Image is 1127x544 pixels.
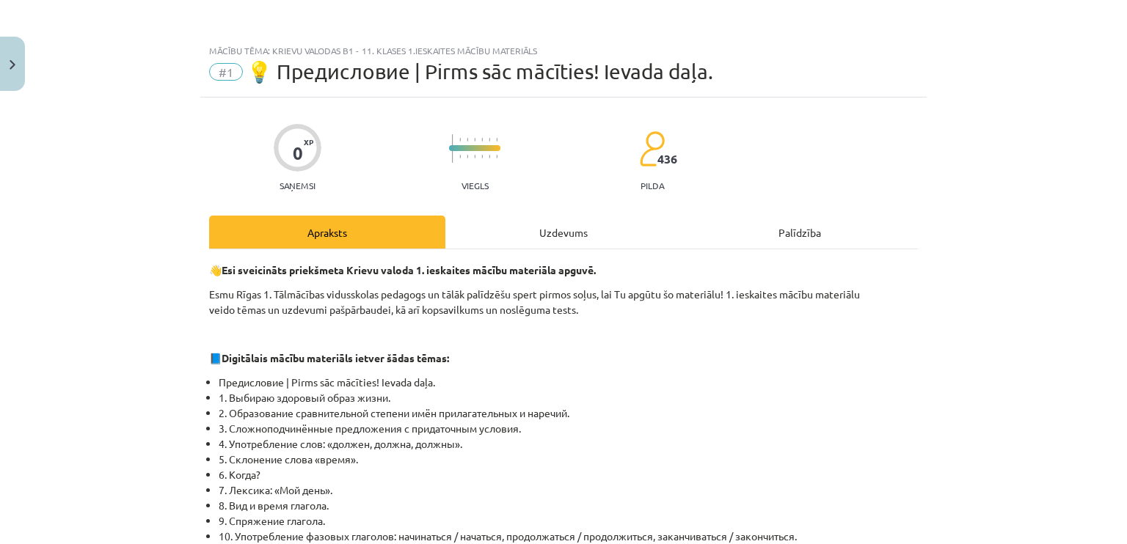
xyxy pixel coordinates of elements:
li: Предисловие | Pirms sāc mācīties! Ievada daļa. [219,375,918,390]
span: 436 [657,152,677,166]
img: icon-close-lesson-0947bae3869378f0d4975bcd49f059093ad1ed9edebbc8119c70593378902aed.svg [10,60,15,70]
div: 0 [293,143,303,163]
li: 8. Вид и время глагола. [219,498,918,513]
p: pilda [641,180,664,191]
img: icon-short-line-57e1e144782c952c97e751825c79c345078a6d821885a25fce030b3d8c18986b.svg [467,155,468,158]
span: XP [304,138,313,146]
img: icon-long-line-d9ea69661e0d244f92f715978eff75569469978d946b2353a9bb055b3ed8787d.svg [452,134,453,163]
span: 💡 Предисловие | Pirms sāc mācīties! Ievada daļa. [247,59,713,84]
div: Palīdzība [682,216,918,249]
strong: Esi sveicināts priekšmeta Krievu valoda 1. ieskaites mācību materiāla apguvē. [222,263,596,276]
p: Saņemsi [274,180,321,191]
img: icon-short-line-57e1e144782c952c97e751825c79c345078a6d821885a25fce030b3d8c18986b.svg [459,155,461,158]
li: 7. Лексика: «Мой день». [219,482,918,498]
img: icon-short-line-57e1e144782c952c97e751825c79c345078a6d821885a25fce030b3d8c18986b.svg [496,155,497,158]
li: 4. Употребление слов: «должен, должна, должны». [219,436,918,452]
li: 5. Склонение слова «время». [219,452,918,467]
li: 2. Образование сравнительной степени имён прилагательных и наречий. [219,405,918,421]
span: #1 [209,63,243,81]
li: 1. Выбираю здоровый образ жизни. [219,390,918,405]
p: 📘 [209,350,918,366]
li: 10. Употребление фазовых глаголов: начинаться / начаться, продолжаться / продолжиться, заканчиват... [219,529,918,544]
p: Viegls [462,180,489,191]
img: icon-short-line-57e1e144782c952c97e751825c79c345078a6d821885a25fce030b3d8c18986b.svg [467,138,468,141]
img: icon-short-line-57e1e144782c952c97e751825c79c345078a6d821885a25fce030b3d8c18986b.svg [474,138,475,141]
img: icon-short-line-57e1e144782c952c97e751825c79c345078a6d821885a25fce030b3d8c18986b.svg [459,138,461,141]
img: icon-short-line-57e1e144782c952c97e751825c79c345078a6d821885a25fce030b3d8c18986b.svg [481,155,483,158]
strong: Digitālais mācību materiāls ietver šādas tēmas: [222,351,449,364]
li: 3. Сложноподчинённые предложения с придаточным условия. [219,421,918,436]
div: Mācību tēma: Krievu valodas b1 - 11. klases 1.ieskaites mācību materiāls [209,45,918,56]
div: Apraksts [209,216,445,249]
div: Uzdevums [445,216,682,249]
img: icon-short-line-57e1e144782c952c97e751825c79c345078a6d821885a25fce030b3d8c18986b.svg [489,155,490,158]
img: icon-short-line-57e1e144782c952c97e751825c79c345078a6d821885a25fce030b3d8c18986b.svg [489,138,490,141]
img: students-c634bb4e5e11cddfef0936a35e636f08e4e9abd3cc4e673bd6f9a4125e45ecb1.svg [639,131,665,167]
img: icon-short-line-57e1e144782c952c97e751825c79c345078a6d821885a25fce030b3d8c18986b.svg [496,138,497,141]
li: 9. Спряжение глагола. [219,513,918,529]
p: Esmu Rīgas 1. Tālmācības vidusskolas pedagogs un tālāk palīdzēšu spert pirmos soļus, lai Tu apgūt... [209,287,918,317]
img: icon-short-line-57e1e144782c952c97e751825c79c345078a6d821885a25fce030b3d8c18986b.svg [474,155,475,158]
li: 6. Когда? [219,467,918,482]
img: icon-short-line-57e1e144782c952c97e751825c79c345078a6d821885a25fce030b3d8c18986b.svg [481,138,483,141]
p: 👋 [209,262,918,278]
